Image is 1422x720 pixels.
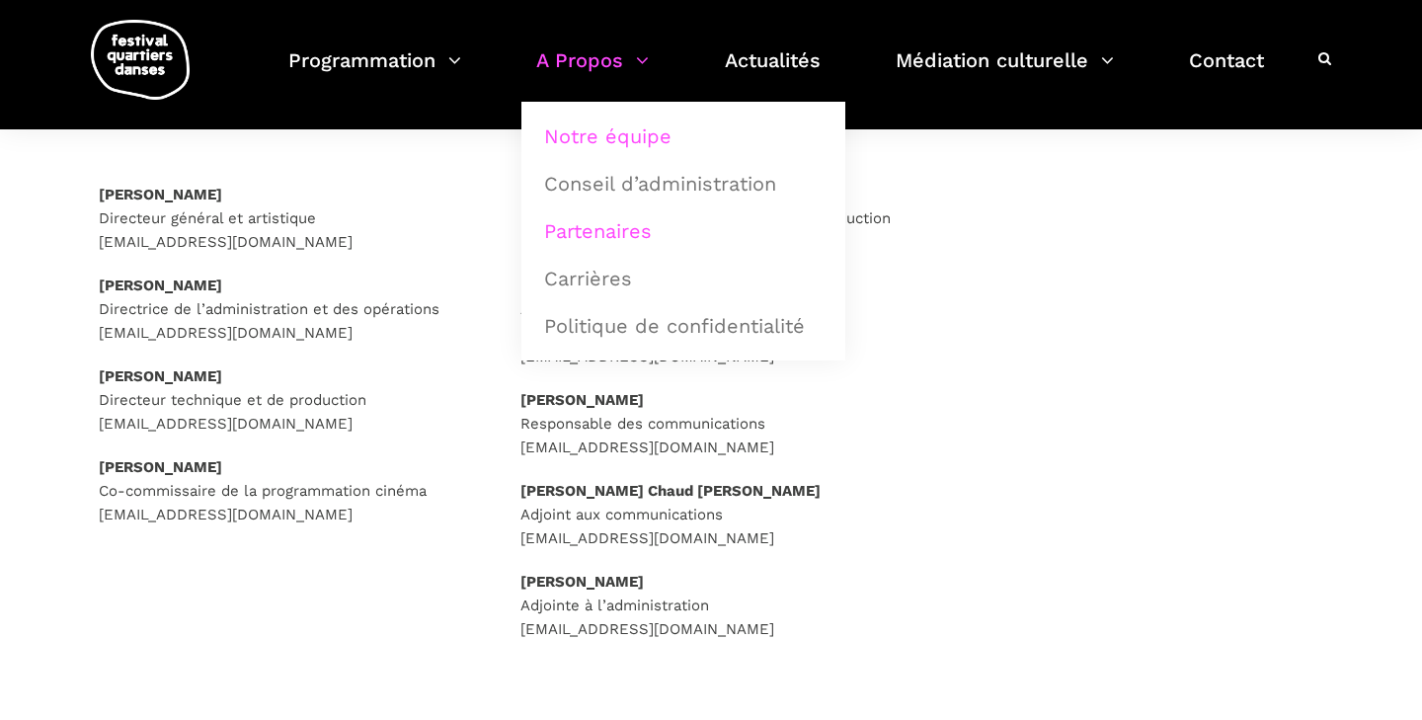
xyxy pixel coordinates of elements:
[520,183,903,254] p: Coordonnatrice logistique et chargée de production [EMAIL_ADDRESS][DOMAIN_NAME]
[532,161,834,206] a: Conseil d’administration
[532,114,834,159] a: Notre équipe
[520,570,903,641] p: Adjointe à l’administration [EMAIL_ADDRESS][DOMAIN_NAME]
[99,458,222,476] strong: [PERSON_NAME]
[520,479,903,550] p: Adjoint aux communications [EMAIL_ADDRESS][DOMAIN_NAME]
[520,388,903,459] p: Responsable des communications [EMAIL_ADDRESS][DOMAIN_NAME]
[532,208,834,254] a: Partenaires
[99,367,222,385] strong: [PERSON_NAME]
[520,573,644,591] strong: [PERSON_NAME]
[896,43,1114,102] a: Médiation culturelle
[91,20,190,100] img: logo-fqd-med
[520,482,821,500] strong: [PERSON_NAME] Chaud [PERSON_NAME]
[520,391,644,409] strong: [PERSON_NAME]
[99,364,481,436] p: Directeur technique et de production [EMAIL_ADDRESS][DOMAIN_NAME]
[532,303,834,349] a: Politique de confidentialité
[99,183,481,254] p: Directeur général et artistique [EMAIL_ADDRESS][DOMAIN_NAME]
[99,274,481,345] p: Directrice de l’administration et des opérations [EMAIL_ADDRESS][DOMAIN_NAME]
[520,274,903,368] p: Adjointe à la médiation culturelle [EMAIL_ADDRESS][DOMAIN_NAME] [EMAIL_ADDRESS][DOMAIN_NAME]
[536,43,649,102] a: A Propos
[99,455,481,526] p: Co-commissaire de la programmation cinéma [EMAIL_ADDRESS][DOMAIN_NAME]
[1189,43,1264,102] a: Contact
[725,43,821,102] a: Actualités
[520,277,644,294] strong: [PERSON_NAME]
[288,43,461,102] a: Programmation
[99,277,222,294] strong: [PERSON_NAME]
[532,256,834,301] a: Carrières
[520,186,644,203] strong: [PERSON_NAME]
[99,186,222,203] strong: [PERSON_NAME]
